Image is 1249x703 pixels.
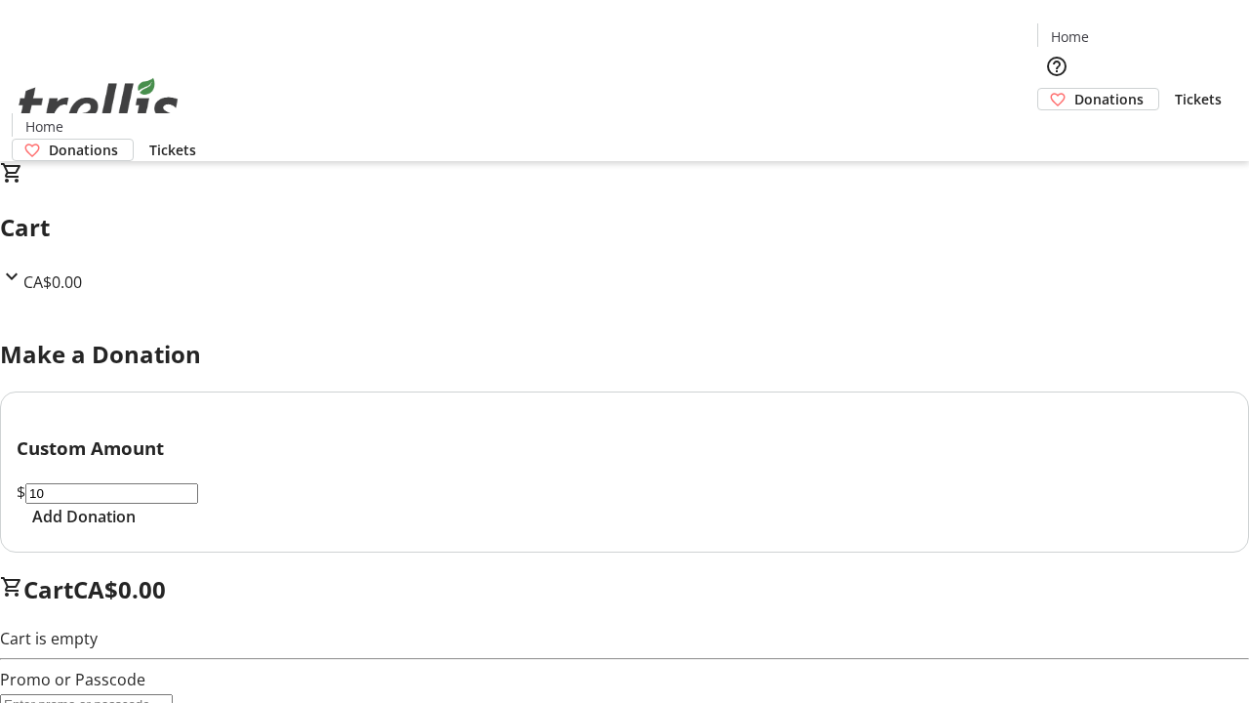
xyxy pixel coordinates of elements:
[1175,89,1222,109] span: Tickets
[17,505,151,528] button: Add Donation
[149,140,196,160] span: Tickets
[1074,89,1144,109] span: Donations
[1038,26,1101,47] a: Home
[17,434,1232,462] h3: Custom Amount
[32,505,136,528] span: Add Donation
[13,116,75,137] a: Home
[134,140,212,160] a: Tickets
[1051,26,1089,47] span: Home
[1037,110,1076,149] button: Cart
[17,481,25,503] span: $
[23,271,82,293] span: CA$0.00
[1037,47,1076,86] button: Help
[12,139,134,161] a: Donations
[25,483,198,504] input: Donation Amount
[73,573,166,605] span: CA$0.00
[12,57,185,154] img: Orient E2E Organization q9zma5UAMd's Logo
[25,116,63,137] span: Home
[1037,88,1159,110] a: Donations
[1159,89,1237,109] a: Tickets
[49,140,118,160] span: Donations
